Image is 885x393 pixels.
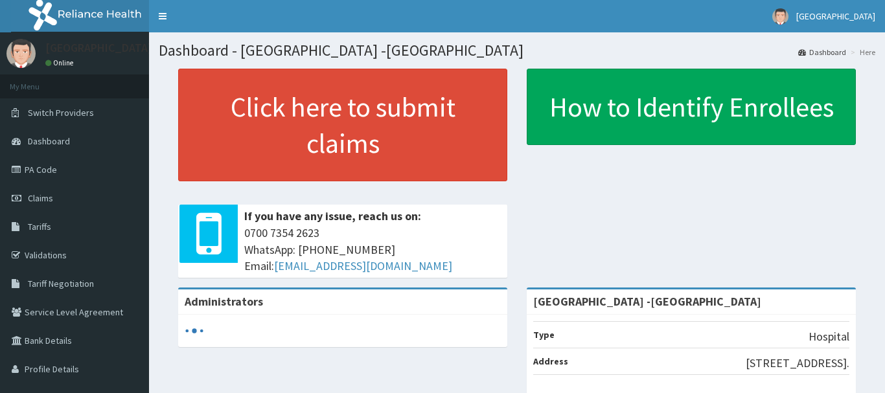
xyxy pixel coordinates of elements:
b: If you have any issue, reach us on: [244,208,421,223]
span: Switch Providers [28,107,94,118]
span: Claims [28,192,53,204]
img: User Image [772,8,788,25]
span: Tariff Negotiation [28,278,94,289]
span: 0700 7354 2623 WhatsApp: [PHONE_NUMBER] Email: [244,225,501,275]
span: Tariffs [28,221,51,232]
p: [GEOGRAPHIC_DATA] [45,42,152,54]
p: Hospital [809,328,849,345]
a: Dashboard [798,47,846,58]
a: Online [45,58,76,67]
b: Administrators [185,294,263,309]
a: Click here to submit claims [178,69,507,181]
b: Type [533,329,555,341]
h1: Dashboard - [GEOGRAPHIC_DATA] -[GEOGRAPHIC_DATA] [159,42,875,59]
strong: [GEOGRAPHIC_DATA] -[GEOGRAPHIC_DATA] [533,294,761,309]
span: Dashboard [28,135,70,147]
b: Address [533,355,568,367]
a: [EMAIL_ADDRESS][DOMAIN_NAME] [274,258,452,273]
img: User Image [6,39,36,68]
a: How to Identify Enrollees [527,69,856,145]
span: [GEOGRAPHIC_DATA] [796,10,875,22]
svg: audio-loading [185,321,204,341]
p: [STREET_ADDRESS]. [746,355,849,372]
li: Here [847,47,875,58]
